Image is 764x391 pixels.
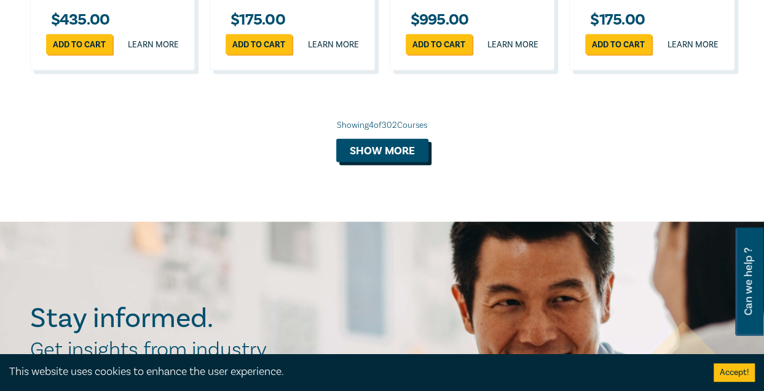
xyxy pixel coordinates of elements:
[226,12,285,28] h3: $ 175.00
[714,363,755,382] button: Accept cookies
[406,34,472,55] a: Add to cart
[585,12,645,28] h3: $ 175.00
[308,39,359,51] a: Learn more
[30,119,734,132] div: Showing 4 of 302 Courses
[9,364,695,380] div: This website uses cookies to enhance the user experience.
[336,139,428,162] button: Show more
[226,34,292,55] a: Add to cart
[668,39,719,51] a: Learn more
[128,39,179,51] a: Learn more
[46,34,112,55] a: Add to cart
[742,235,754,328] span: Can we help ?
[487,39,538,51] a: Learn more
[30,302,320,334] h2: Stay informed.
[585,34,652,55] a: Add to cart
[406,12,469,28] h3: $ 995.00
[46,12,110,28] h3: $ 435.00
